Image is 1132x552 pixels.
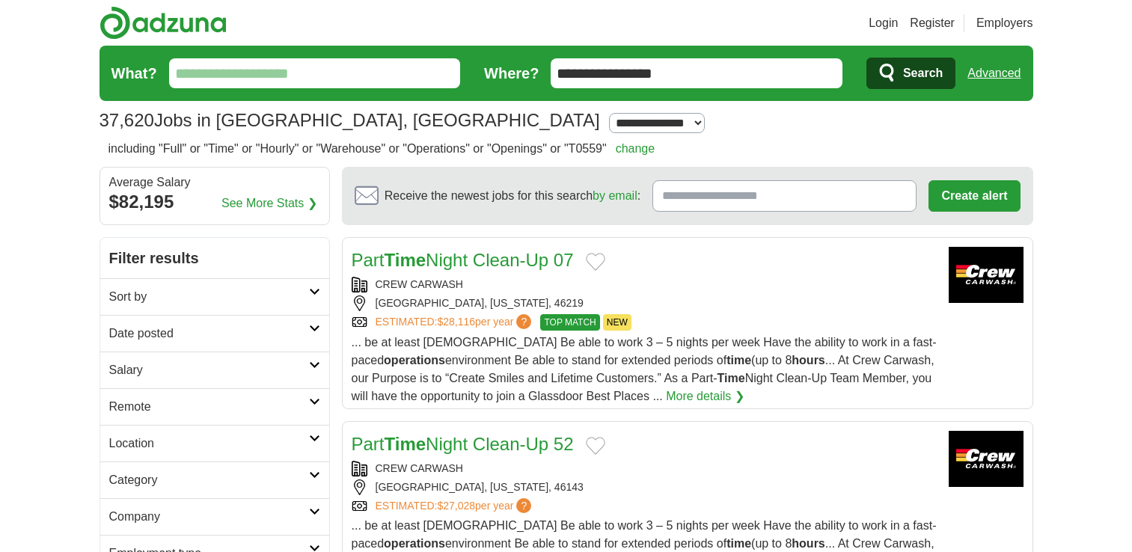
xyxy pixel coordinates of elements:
[540,314,599,331] span: TOP MATCH
[976,14,1033,32] a: Employers
[100,238,329,278] h2: Filter results
[100,461,329,498] a: Category
[516,498,531,513] span: ?
[109,188,320,215] div: $82,195
[967,58,1021,88] a: Advanced
[385,187,640,205] span: Receive the newest jobs for this search :
[100,425,329,461] a: Location
[376,462,463,474] a: CREW CARWASH
[109,435,309,453] h2: Location
[100,107,154,134] span: 37,620
[718,372,745,384] strong: Time
[928,180,1020,212] button: Create alert
[352,295,937,311] div: [GEOGRAPHIC_DATA], [US_STATE], 46219
[586,253,605,271] button: Add to favorite jobs
[100,498,329,535] a: Company
[726,537,751,550] strong: time
[100,6,227,40] img: Adzuna logo
[384,537,445,550] strong: operations
[385,250,426,270] strong: Time
[109,177,320,188] div: Average Salary
[593,189,637,202] a: by email
[586,437,605,455] button: Add to favorite jobs
[352,250,574,270] a: PartTimeNight Clean-Up 07
[903,58,943,88] span: Search
[792,537,824,550] strong: hours
[866,58,955,89] button: Search
[384,354,445,367] strong: operations
[616,142,655,155] a: change
[666,387,744,405] a: More details ❯
[352,434,574,454] a: PartTimeNight Clean-Up 52
[437,500,475,512] span: $27,028
[516,314,531,329] span: ?
[109,398,309,416] h2: Remote
[792,354,824,367] strong: hours
[109,471,309,489] h2: Category
[376,278,463,290] a: CREW CARWASH
[437,316,475,328] span: $28,116
[100,110,600,130] h1: Jobs in [GEOGRAPHIC_DATA], [GEOGRAPHIC_DATA]
[109,288,309,306] h2: Sort by
[109,508,309,526] h2: Company
[385,434,426,454] strong: Time
[100,388,329,425] a: Remote
[109,361,309,379] h2: Salary
[221,194,317,212] a: See More Stats ❯
[109,325,309,343] h2: Date posted
[352,336,937,402] span: ... be at least [DEMOGRAPHIC_DATA] Be able to work 3 – 5 nights per week Have the ability to work...
[949,247,1024,303] img: Crew Carwash logo
[100,352,329,388] a: Salary
[726,354,751,367] strong: time
[910,14,955,32] a: Register
[111,62,157,85] label: What?
[949,431,1024,487] img: Crew Carwash logo
[376,314,535,331] a: ESTIMATED:$28,116per year?
[100,315,329,352] a: Date posted
[352,479,937,495] div: [GEOGRAPHIC_DATA], [US_STATE], 46143
[484,62,539,85] label: Where?
[376,498,535,514] a: ESTIMATED:$27,028per year?
[100,278,329,315] a: Sort by
[603,314,631,331] span: NEW
[869,14,898,32] a: Login
[108,140,655,158] h2: including "Full" or "Time" or "Hourly" or "Warehouse" or "Operations" or "Openings" or "T0559"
